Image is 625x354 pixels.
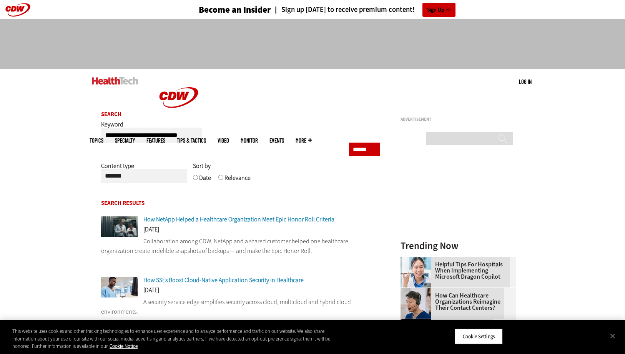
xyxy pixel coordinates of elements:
iframe: advertisement [401,125,516,221]
img: IT professionals look at tablet in data center room [101,216,138,237]
img: Healthcare worker using the computer [101,277,138,297]
h3: Trending Now [401,241,516,251]
a: How SSEs Boost Cloud-Native Application Security in Healthcare [143,276,304,284]
div: User menu [519,78,532,86]
span: Specialty [115,138,135,143]
div: This website uses cookies and other tracking technologies to enhance user experience and to analy... [12,327,344,350]
a: Become an Insider [170,5,271,14]
a: Events [269,138,284,143]
button: Cookie Settings [455,328,503,344]
a: Log in [519,78,532,85]
label: Relevance [224,174,251,188]
a: More information about your privacy [110,343,138,349]
iframe: advertisement [173,27,452,61]
p: A security service edge simplifies security across cloud, multicloud and hybrid cloud environments. [101,297,380,317]
span: Sort by [193,162,211,170]
a: MonITor [241,138,258,143]
h3: Become an Insider [199,5,271,14]
button: Close [604,327,621,344]
a: CDW [150,120,208,128]
span: Topics [90,138,103,143]
label: Date [199,174,211,188]
div: [DATE] [101,287,380,297]
img: Healthcare contact center [401,288,431,319]
label: Content type [101,162,134,176]
a: Video [218,138,229,143]
a: Doctor using phone to dictate to tablet [401,257,435,263]
img: Doctor using phone to dictate to tablet [401,257,431,288]
p: Collaboration among CDW, NetApp and a shared customer helped one healthcare organization create i... [101,236,380,256]
div: [DATE] [101,226,380,236]
a: Desktop monitor with brain AI concept [401,319,435,325]
img: Desktop monitor with brain AI concept [401,319,431,350]
a: Sign up [DATE] to receive premium content! [271,6,415,13]
a: How NetApp Helped a Healthcare Organization Meet Epic Honor Roll Criteria [143,215,334,223]
a: Features [146,138,165,143]
span: More [296,138,312,143]
img: Home [150,69,208,126]
a: Healthcare contact center [401,288,435,294]
h2: Search Results [101,200,380,206]
img: Home [92,77,138,85]
a: Tips & Tactics [177,138,206,143]
a: Sign Up [422,3,455,17]
a: Helpful Tips for Hospitals When Implementing Microsoft Dragon Copilot [401,261,511,280]
a: How Can Healthcare Organizations Reimagine Their Contact Centers? [401,293,511,311]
